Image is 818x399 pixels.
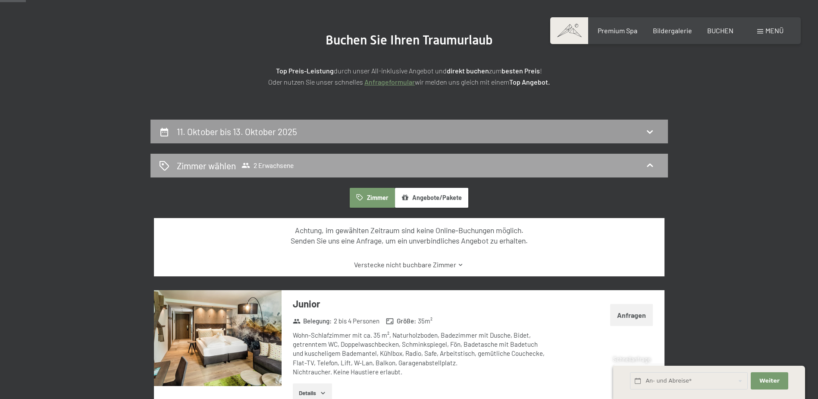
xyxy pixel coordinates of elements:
[154,290,282,386] img: mss_renderimg.php
[598,26,637,35] a: Premium Spa
[276,66,334,75] strong: Top Preis-Leistung
[364,78,415,86] a: Anfrageformular
[447,66,489,75] strong: direkt buchen
[177,159,236,172] h2: Zimmer wählen
[386,317,416,326] strong: Größe :
[613,356,651,363] span: Schnellanfrage
[751,372,788,390] button: Weiter
[707,26,733,35] a: BUCHEN
[293,331,549,377] div: Wohn-Schlafzimmer mit ca. 35 m², Naturholzboden, Badezimmer mit Dusche, Bidet, getrenntem WC, Dop...
[241,161,294,170] span: 2 Erwachsene
[765,26,784,35] span: Menü
[501,66,540,75] strong: besten Preis
[418,317,433,326] span: 35 m²
[177,126,297,137] h2: 11. Oktober bis 13. Oktober 2025
[509,78,550,86] strong: Top Angebot.
[169,260,649,269] a: Verstecke nicht buchbare Zimmer
[653,26,692,35] a: Bildergalerie
[350,188,395,208] button: Zimmer
[326,32,493,47] span: Buchen Sie Ihren Traumurlaub
[194,65,625,87] p: durch unser All-inklusive Angebot und zum ! Oder nutzen Sie unser schnelles wir melden uns gleich...
[293,317,332,326] strong: Belegung :
[759,377,780,385] span: Weiter
[610,304,653,326] button: Anfragen
[334,317,379,326] span: 2 bis 4 Personen
[169,225,649,246] div: Achtung, im gewählten Zeitraum sind keine Online-Buchungen möglich. Senden Sie uns eine Anfrage, ...
[293,297,549,310] h3: Junior
[395,188,468,208] button: Angebote/Pakete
